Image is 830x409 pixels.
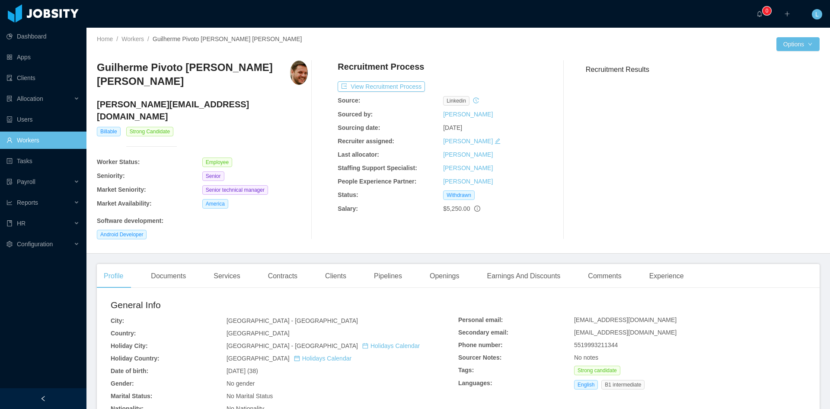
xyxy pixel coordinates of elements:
[338,83,425,90] a: icon: exportView Recruitment Process
[574,341,618,348] span: 5519993211344
[574,366,620,375] span: Strong candidate
[227,317,358,324] span: [GEOGRAPHIC_DATA] - [GEOGRAPHIC_DATA]
[601,380,645,390] span: B1 intermediate
[443,124,462,131] span: [DATE]
[642,264,691,288] div: Experience
[338,81,425,92] button: icon: exportView Recruitment Process
[17,220,26,227] span: HR
[111,393,152,399] b: Marital Status:
[6,69,80,87] a: icon: auditClients
[6,152,80,170] a: icon: profileTasks
[6,179,13,185] i: icon: file-protect
[227,330,290,337] span: [GEOGRAPHIC_DATA]
[367,264,409,288] div: Pipelines
[362,343,368,349] i: icon: calendar
[111,342,148,349] b: Holiday City:
[97,264,130,288] div: Profile
[144,264,193,288] div: Documents
[338,151,379,158] b: Last allocator:
[121,35,144,42] a: Workers
[776,37,820,51] button: Optionsicon: down
[474,206,480,212] span: info-circle
[443,138,493,145] a: [PERSON_NAME]
[202,185,268,195] span: Senior technical manager
[458,316,503,323] b: Personal email:
[574,329,677,336] span: [EMAIL_ADDRESS][DOMAIN_NAME]
[111,355,160,362] b: Holiday Country:
[147,35,149,42] span: /
[202,158,232,167] span: Employee
[290,61,308,85] img: 45b4e4a5-194b-4f25-ac2d-cc57900a09ad_664eae34323bf-400w.png
[6,48,80,66] a: icon: appstoreApps
[338,205,358,212] b: Salary:
[443,96,469,106] span: linkedin
[443,151,493,158] a: [PERSON_NAME]
[443,164,493,171] a: [PERSON_NAME]
[6,132,80,149] a: icon: userWorkers
[97,186,146,193] b: Market Seniority:
[294,355,300,361] i: icon: calendar
[458,329,508,336] b: Secondary email:
[111,317,124,324] b: City:
[227,367,258,374] span: [DATE] (38)
[6,96,13,102] i: icon: solution
[202,171,224,181] span: Senior
[815,9,819,19] span: L
[97,127,121,136] span: Billable
[338,138,394,145] b: Recruiter assigned:
[97,230,147,239] span: Android Developer
[338,61,424,73] h4: Recruitment Process
[116,35,118,42] span: /
[581,264,628,288] div: Comments
[6,111,80,128] a: icon: robotUsers
[227,355,351,362] span: [GEOGRAPHIC_DATA]
[574,380,598,390] span: English
[6,200,13,206] i: icon: line-chart
[338,191,358,198] b: Status:
[97,158,140,165] b: Worker Status:
[473,97,479,103] i: icon: history
[261,264,304,288] div: Contracts
[111,298,458,312] h2: General Info
[443,190,475,200] span: Withdrawn
[227,393,273,399] span: No Marital Status
[763,6,771,15] sup: 0
[6,220,13,226] i: icon: book
[458,341,503,348] b: Phone number:
[362,342,420,349] a: icon: calendarHolidays Calendar
[338,111,373,118] b: Sourced by:
[480,264,567,288] div: Earnings And Discounts
[574,354,598,361] span: No notes
[318,264,353,288] div: Clients
[338,178,416,185] b: People Experience Partner:
[111,330,136,337] b: Country:
[153,35,302,42] span: Guilherme Pivoto [PERSON_NAME] [PERSON_NAME]
[443,178,493,185] a: [PERSON_NAME]
[294,355,351,362] a: icon: calendarHolidays Calendar
[338,124,380,131] b: Sourcing date:
[207,264,247,288] div: Services
[423,264,466,288] div: Openings
[17,95,43,102] span: Allocation
[757,11,763,17] i: icon: bell
[111,380,134,387] b: Gender:
[586,64,820,75] h3: Recruitment Results
[784,11,790,17] i: icon: plus
[458,367,474,374] b: Tags:
[495,138,501,144] i: icon: edit
[111,367,148,374] b: Date of birth:
[97,61,290,89] h3: Guilherme Pivoto [PERSON_NAME] [PERSON_NAME]
[97,98,308,122] h4: [PERSON_NAME][EMAIL_ADDRESS][DOMAIN_NAME]
[443,111,493,118] a: [PERSON_NAME]
[443,205,470,212] span: $5,250.00
[574,316,677,323] span: [EMAIL_ADDRESS][DOMAIN_NAME]
[227,380,255,387] span: No gender
[97,35,113,42] a: Home
[202,199,228,209] span: America
[126,127,173,136] span: Strong Candidate
[6,241,13,247] i: icon: setting
[338,164,417,171] b: Staffing Support Specialist:
[338,97,360,104] b: Source:
[6,28,80,45] a: icon: pie-chartDashboard
[17,241,53,248] span: Configuration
